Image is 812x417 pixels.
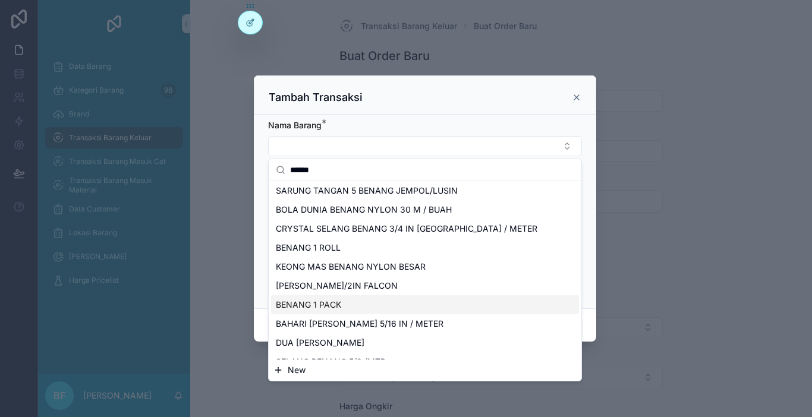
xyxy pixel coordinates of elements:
span: BENANG 1 ROLL [276,242,341,254]
span: CRYSTAL SELANG BENANG 3/4 IN [GEOGRAPHIC_DATA] / METER [276,223,537,235]
button: New [273,364,577,376]
span: BENANG 1 PACK [276,299,341,311]
span: SELANG BENANG 5/8 /MTR [276,356,386,368]
button: Select Button [268,136,582,156]
span: DUA [PERSON_NAME] [276,337,364,349]
h3: Tambah Transaksi [269,90,363,105]
span: New [288,364,306,376]
span: [PERSON_NAME]/2IN FALCON [276,280,398,292]
span: SARUNG TANGAN 5 BENANG JEMPOL/LUSIN [276,185,458,197]
span: BAHARI [PERSON_NAME] 5/16 IN / METER [276,318,443,330]
span: BOLA DUNIA BENANG NYLON 30 M / BUAH [276,204,452,216]
div: Suggestions [269,181,581,359]
span: KEONG MAS BENANG NYLON BESAR [276,261,426,273]
span: Nama Barang [268,120,322,130]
